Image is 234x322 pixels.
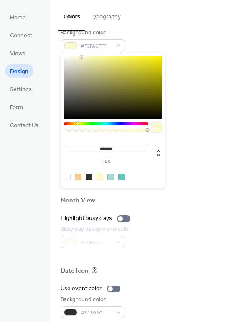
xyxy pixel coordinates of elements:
[64,159,148,164] label: hex
[5,118,43,132] a: Contact Us
[81,309,112,317] span: #31302C
[5,10,31,24] a: Home
[10,13,26,22] span: Home
[107,174,114,180] div: rgb(166, 218, 214)
[97,174,103,180] div: rgb(252, 250, 207)
[5,28,37,42] a: Connect
[61,225,131,234] div: Busy day background color
[61,197,95,205] div: Month View
[5,64,33,78] a: Design
[10,31,32,40] span: Connect
[61,214,112,223] div: Highlight busy days
[10,85,32,94] span: Settings
[61,28,123,37] div: Background color
[118,174,125,180] div: rgb(105, 199, 193)
[10,67,28,76] span: Design
[86,174,92,180] div: rgb(49, 48, 44)
[61,267,89,276] div: Date Icon
[5,46,31,60] a: Views
[75,174,81,180] div: rgb(248, 202, 144)
[10,49,25,58] span: Views
[61,284,102,293] div: Use event color
[64,174,71,180] div: rgb(255, 255, 255)
[5,82,37,96] a: Settings
[61,295,123,304] div: Background color
[10,121,38,130] span: Contact Us
[81,42,112,51] span: #FCFACFFF
[10,103,23,112] span: Form
[5,100,28,114] a: Form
